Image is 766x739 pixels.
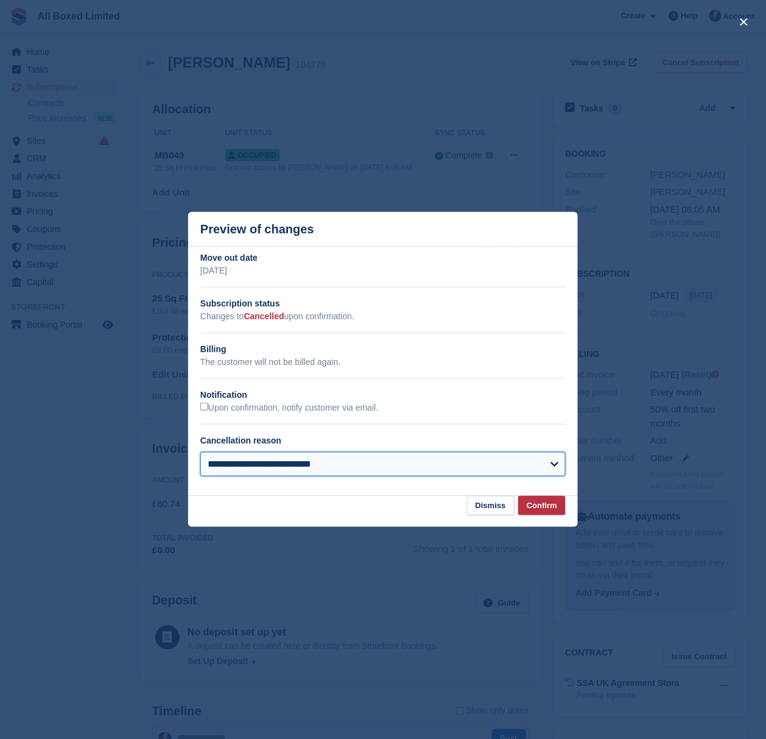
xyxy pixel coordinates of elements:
h2: Subscription status [200,297,566,310]
button: close [734,12,754,32]
button: Confirm [518,496,566,516]
label: Cancellation reason [200,436,281,445]
span: Cancelled [244,311,284,321]
p: Preview of changes [200,222,314,236]
p: [DATE] [200,264,566,277]
label: Upon confirmation, notify customer via email. [200,403,378,414]
p: Changes to upon confirmation. [200,310,566,323]
p: The customer will not be billed again. [200,356,566,369]
h2: Move out date [200,252,566,264]
h2: Billing [200,343,566,356]
button: Dismiss [467,496,515,516]
input: Upon confirmation, notify customer via email. [200,403,208,411]
h2: Notification [200,389,566,401]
